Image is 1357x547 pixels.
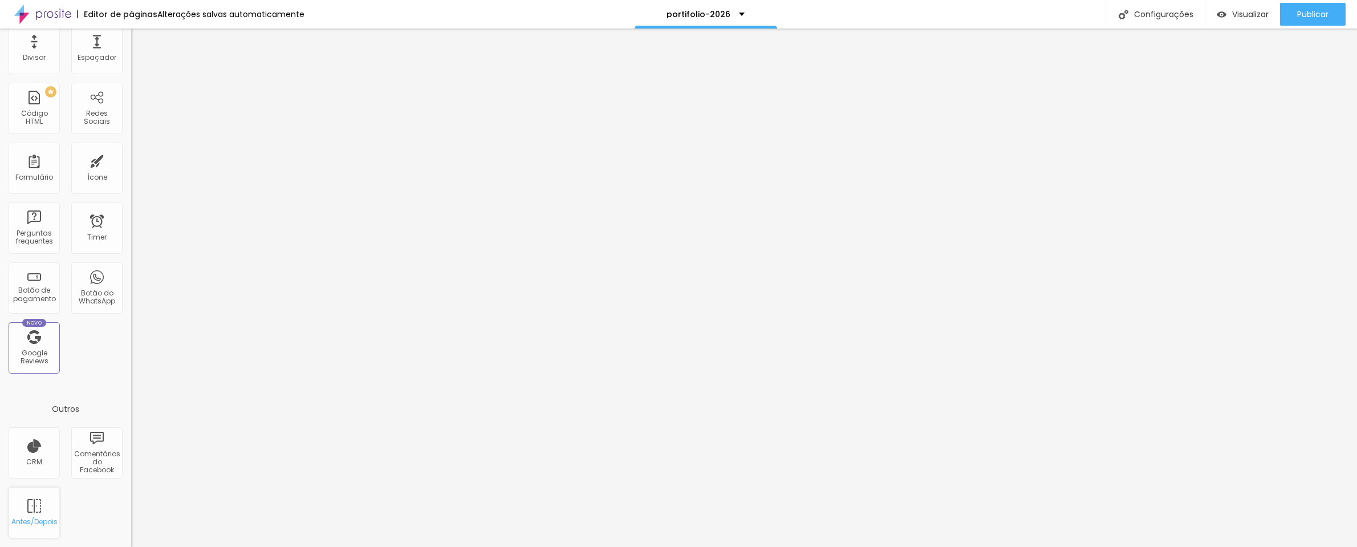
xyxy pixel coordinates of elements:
[23,54,46,62] div: Divisor
[157,10,304,18] div: Alterações salvas automaticamente
[74,110,119,126] div: Redes Sociais
[1119,10,1128,19] img: Icone
[87,173,107,181] div: Ícone
[1280,3,1346,26] button: Publicar
[1217,10,1226,19] img: view-1.svg
[667,10,730,18] p: portifolio-2026
[11,349,56,366] div: Google Reviews
[87,233,107,241] div: Timer
[22,319,47,327] div: Novo
[74,450,119,475] div: Comentários do Facebook
[26,458,42,466] div: CRM
[11,286,56,303] div: Botão de pagamento
[131,29,1357,547] iframe: Editor
[77,10,157,18] div: Editor de páginas
[15,173,53,181] div: Formulário
[78,54,116,62] div: Espaçador
[1205,3,1280,26] button: Visualizar
[1232,10,1269,19] span: Visualizar
[11,518,56,526] div: Antes/Depois
[11,110,56,126] div: Código HTML
[74,289,119,306] div: Botão do WhatsApp
[1297,10,1328,19] span: Publicar
[11,229,56,246] div: Perguntas frequentes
